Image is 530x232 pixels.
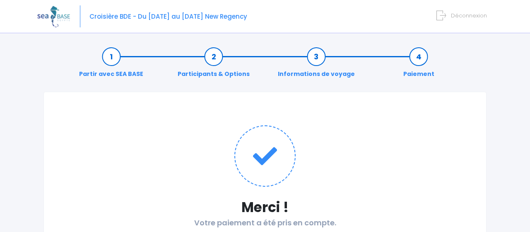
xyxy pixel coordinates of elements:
[274,52,359,78] a: Informations de voyage
[60,199,470,215] h1: Merci !
[75,52,147,78] a: Partir avec SEA BASE
[173,52,254,78] a: Participants & Options
[451,12,487,20] span: Déconnexion
[399,52,438,78] a: Paiement
[89,12,247,21] span: Croisière BDE - Du [DATE] au [DATE] New Regency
